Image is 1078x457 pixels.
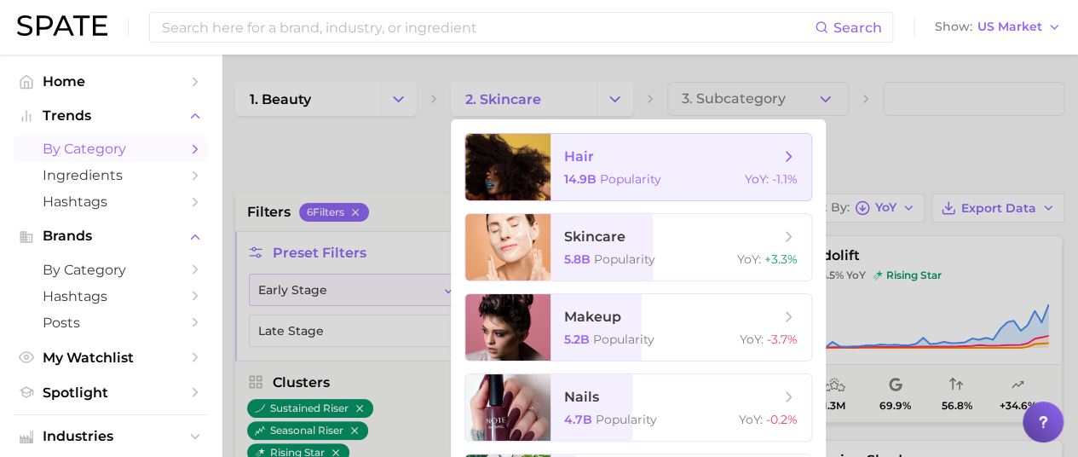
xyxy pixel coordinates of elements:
input: Search here for a brand, industry, or ingredient [160,13,815,42]
a: Ingredients [14,162,208,188]
span: My Watchlist [43,350,179,366]
span: US Market [977,22,1042,32]
span: by Category [43,262,179,278]
button: ShowUS Market [931,16,1065,38]
a: Home [14,68,208,95]
button: Brands [14,223,208,249]
span: hair [564,148,594,165]
img: SPATE [17,15,107,36]
span: Hashtags [43,194,179,210]
span: Spotlight [43,385,179,401]
span: Popularity [600,171,661,187]
span: 4.7b [564,412,592,427]
span: Popularity [593,332,654,347]
span: Search [833,20,882,36]
span: Industries [43,429,179,444]
span: Popularity [594,252,655,267]
a: Posts [14,309,208,336]
span: -1.1% [772,171,798,187]
span: Popularity [596,412,657,427]
span: nails [564,389,599,405]
a: by Category [14,136,208,162]
span: YoY : [739,412,763,427]
span: skincare [564,228,625,245]
span: YoY : [737,252,761,267]
span: -3.7% [767,332,798,347]
span: Posts [43,315,179,331]
span: by Category [43,141,179,157]
a: My Watchlist [14,344,208,371]
span: 5.2b [564,332,590,347]
span: Brands [43,228,179,244]
a: by Category [14,257,208,283]
span: -0.2% [766,412,798,427]
span: YoY : [745,171,769,187]
span: Show [935,22,972,32]
a: Hashtags [14,188,208,215]
span: Hashtags [43,288,179,304]
button: Industries [14,424,208,449]
a: Spotlight [14,379,208,406]
span: Ingredients [43,167,179,183]
span: +3.3% [764,252,798,267]
span: makeup [564,309,621,325]
a: Hashtags [14,283,208,309]
button: Trends [14,103,208,129]
span: 14.9b [564,171,597,187]
span: YoY : [740,332,764,347]
span: 5.8b [564,252,591,267]
span: Home [43,73,179,90]
span: Trends [43,108,179,124]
